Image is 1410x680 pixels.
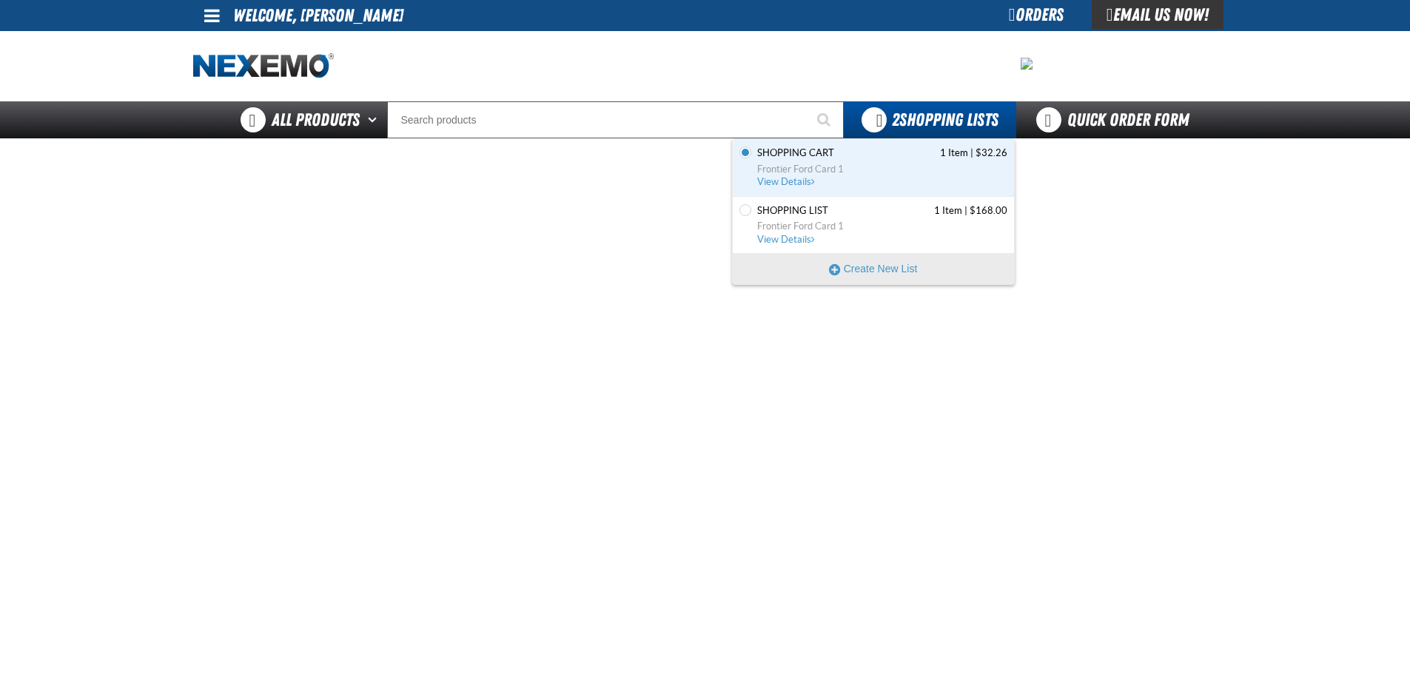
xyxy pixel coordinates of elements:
[387,101,844,138] input: Search
[807,101,844,138] button: Start Searching
[934,204,962,218] span: 1 Item
[1016,101,1217,138] a: Quick Order Form
[970,147,973,158] span: |
[193,53,334,79] a: Home
[757,204,828,218] span: Shopping List
[272,107,360,133] span: All Products
[940,147,968,160] span: 1 Item
[1021,58,1033,70] img: a16c09d2614d0dd13c7523e6b8547ec9.png
[757,220,1007,233] span: Frontier Ford Card 1
[754,147,1007,189] a: Shopping Cart contains 1 item. Total cost is $32.26. Click to see all items, discounts, taxes and...
[733,254,1014,283] button: Create New List. Opens a popup
[193,53,334,79] img: Nexemo logo
[757,176,817,187] span: View Details
[732,138,1015,285] div: You have 2 Shopping Lists. Open to view details
[970,204,1007,218] span: $168.00
[844,101,1016,138] button: You have 2 Shopping Lists. Open to view details
[892,110,899,130] strong: 2
[757,163,1007,176] span: Frontier Ford Card 1
[363,101,387,138] button: Open All Products pages
[892,110,998,130] span: Shopping Lists
[757,234,817,245] span: View Details
[964,205,967,216] span: |
[976,147,1007,160] span: $32.26
[754,204,1007,246] a: Shopping List contains 1 item. Total cost is $168.00. Click to see all items, discounts, taxes an...
[757,147,834,160] span: Shopping Cart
